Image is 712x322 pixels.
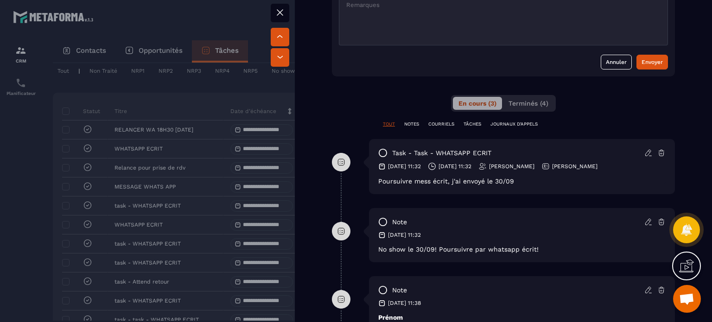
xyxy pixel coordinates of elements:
p: task - task - WHATSAPP ECRIT [392,149,491,158]
p: [DATE] 11:38 [388,299,421,307]
p: [PERSON_NAME] [552,163,598,170]
span: Terminés (4) [509,100,548,107]
div: Poursuivre mess écrit, j'ai envoyé le 30/09 [378,177,666,185]
div: Ouvrir le chat [673,285,701,313]
p: [DATE] 11:32 [388,163,421,170]
p: [PERSON_NAME] [489,163,534,170]
p: NOTES [404,121,419,127]
div: Envoyer [642,57,663,67]
button: En cours (3) [453,97,502,110]
button: Terminés (4) [503,97,554,110]
button: Annuler [601,55,632,69]
p: JOURNAUX D'APPELS [490,121,538,127]
p: COURRIELS [428,121,454,127]
button: Envoyer [636,55,668,69]
p: [DATE] 11:32 [439,163,471,170]
strong: Prénom [378,314,403,321]
p: [DATE] 11:32 [388,231,421,239]
span: En cours (3) [458,100,496,107]
p: TÂCHES [464,121,481,127]
p: No show le 30/09! Poursuivre par whatsapp écrit! [378,246,666,253]
p: TOUT [383,121,395,127]
p: note [392,286,407,295]
p: note [392,218,407,227]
